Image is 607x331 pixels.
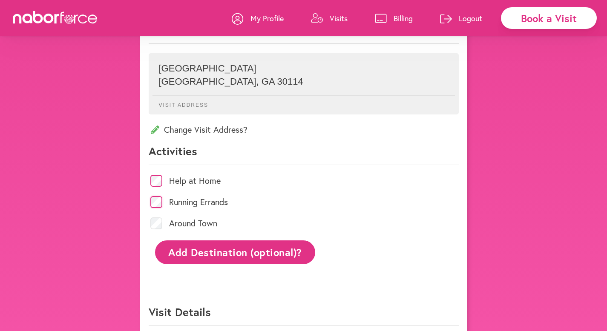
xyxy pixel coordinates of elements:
[152,95,455,108] p: Visit Address
[159,76,449,87] p: [GEOGRAPHIC_DATA] , GA 30114
[459,13,482,23] p: Logout
[501,7,597,29] div: Book a Visit
[440,6,482,31] a: Logout
[330,13,348,23] p: Visits
[169,219,217,228] label: Around Town
[149,124,459,135] p: Change Visit Address?
[169,177,221,185] label: Help at Home
[149,144,459,165] p: Activities
[155,240,316,264] button: Add Destination (optional)?
[250,13,284,23] p: My Profile
[149,305,459,326] p: Visit Details
[232,6,284,31] a: My Profile
[394,13,413,23] p: Billing
[159,63,449,74] p: [GEOGRAPHIC_DATA]
[311,6,348,31] a: Visits
[169,198,228,206] label: Running Errands
[375,6,413,31] a: Billing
